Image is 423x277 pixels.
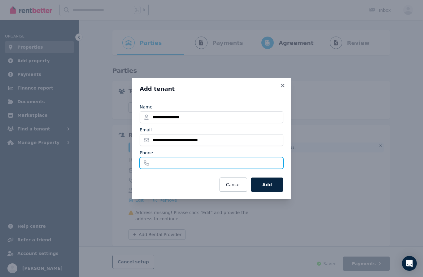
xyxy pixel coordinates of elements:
[251,178,283,192] button: Add
[140,127,152,133] label: Email
[140,85,283,93] h3: Add tenant
[220,178,247,192] button: Cancel
[140,104,152,110] label: Name
[140,150,153,156] label: Phone
[402,256,417,271] div: Open Intercom Messenger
